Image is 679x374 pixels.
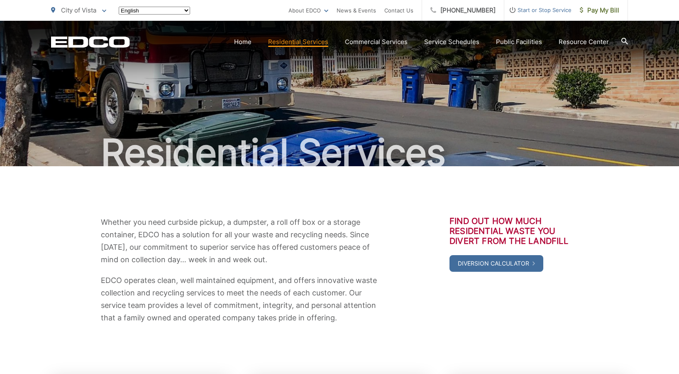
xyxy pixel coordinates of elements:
[51,132,628,174] h1: Residential Services
[101,216,379,266] p: Whether you need curbside pickup, a dumpster, a roll off box or a storage container, EDCO has a s...
[268,37,328,47] a: Residential Services
[337,5,376,15] a: News & Events
[288,5,328,15] a: About EDCO
[384,5,413,15] a: Contact Us
[580,5,619,15] span: Pay My Bill
[61,6,96,14] span: City of Vista
[559,37,609,47] a: Resource Center
[449,216,578,246] h3: Find out how much residential waste you divert from the landfill
[119,7,190,15] select: Select a language
[101,274,379,324] p: EDCO operates clean, well maintained equipment, and offers innovative waste collection and recycl...
[51,36,130,48] a: EDCD logo. Return to the homepage.
[449,255,543,272] a: Diversion Calculator
[234,37,252,47] a: Home
[496,37,542,47] a: Public Facilities
[345,37,408,47] a: Commercial Services
[424,37,479,47] a: Service Schedules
